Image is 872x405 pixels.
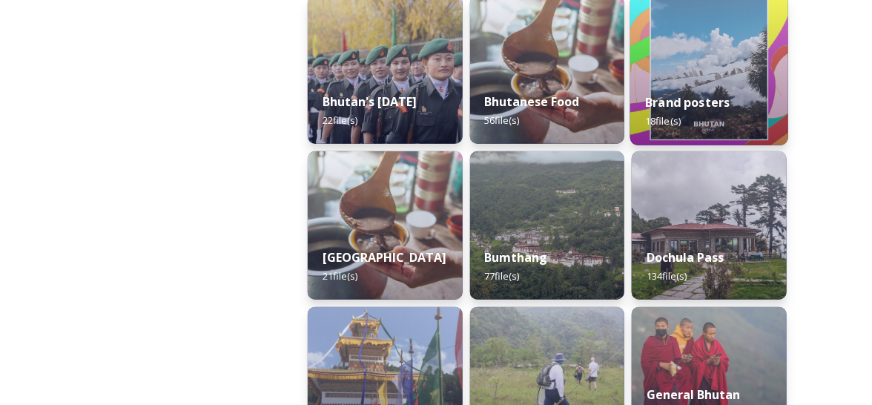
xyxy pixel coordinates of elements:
span: 21 file(s) [323,269,357,283]
span: 22 file(s) [323,113,357,127]
img: Bumdeling%2520090723%2520by%2520Amp%2520Sripimanwat-4%25202.jpg [308,151,463,300]
strong: Bumthang [485,249,548,266]
span: 56 file(s) [485,113,520,127]
strong: Bhutan's [DATE] [323,93,417,110]
span: 134 file(s) [647,269,687,283]
strong: Bhutanese Food [485,93,580,110]
strong: Brand posters [646,94,730,111]
strong: [GEOGRAPHIC_DATA] [323,249,446,266]
img: 2022-10-01%252011.41.43.jpg [632,151,787,300]
span: 18 file(s) [646,114,681,128]
strong: Dochula Pass [647,249,724,266]
img: Bumthang%2520180723%2520by%2520Amp%2520Sripimanwat-20.jpg [470,151,625,300]
span: 77 file(s) [485,269,520,283]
